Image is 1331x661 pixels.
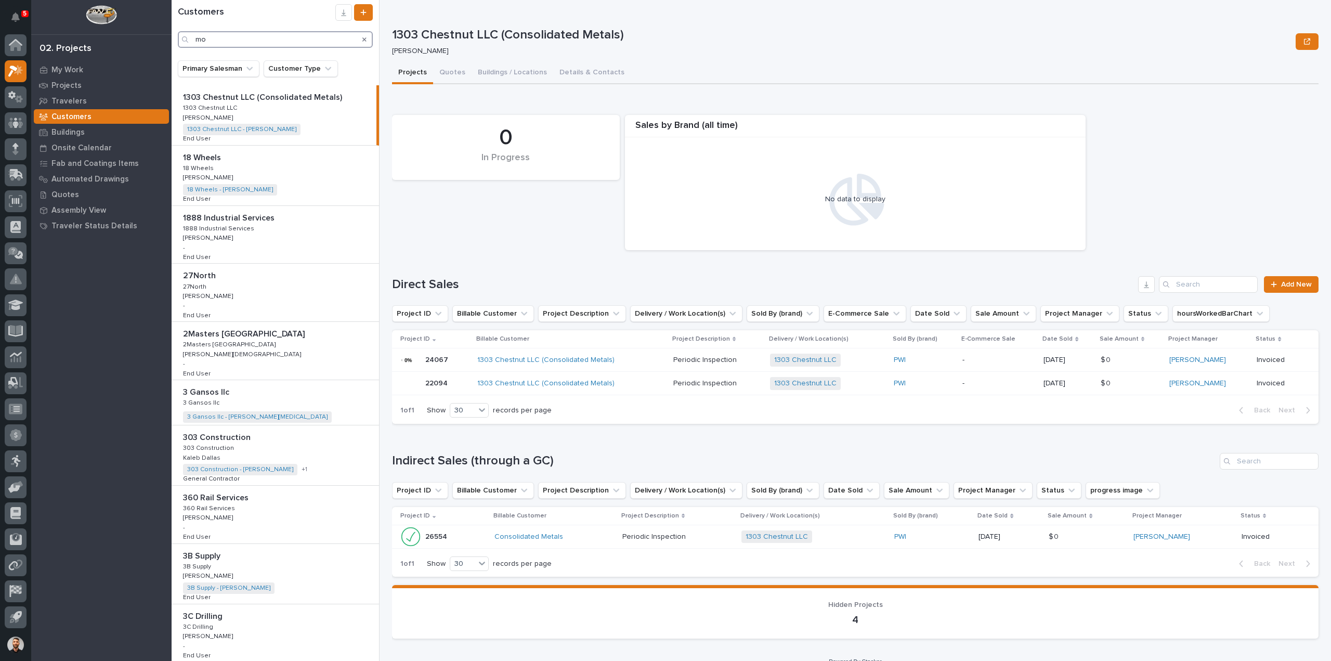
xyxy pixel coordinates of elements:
[1043,379,1092,388] p: [DATE]
[51,81,82,90] p: Projects
[894,356,906,365] a: PWI
[183,223,256,232] p: 1888 Industrial Services
[630,482,742,499] button: Delivery / Work Location(s)
[1101,377,1113,388] p: $ 0
[433,62,472,84] button: Quotes
[51,222,137,231] p: Traveler Status Details
[477,379,615,388] a: 1303 Chestnut LLC (Consolidated Metals)
[183,327,307,339] p: 2Masters [GEOGRAPHIC_DATA]
[40,43,92,55] div: 02. Projects
[178,7,335,18] h1: Customers
[31,155,172,171] a: Fab and Coatings Items
[183,650,213,659] p: End User
[5,6,27,28] button: Notifications
[183,291,235,300] p: [PERSON_NAME]
[1242,533,1302,541] p: Invoiced
[392,62,433,84] button: Projects
[392,47,1287,56] p: [PERSON_NAME]
[1037,482,1081,499] button: Status
[971,305,1036,322] button: Sale Amount
[476,333,529,345] p: Billable Customer
[392,482,448,499] button: Project ID
[893,510,938,522] p: Sold By (brand)
[392,525,1319,548] tr: 2655426554 Consolidated Metals Periodic InspectionPeriodic Inspection 1303 Chestnut LLC PWI [DATE...
[183,532,213,541] p: End User
[1124,305,1168,322] button: Status
[1133,533,1190,541] a: [PERSON_NAME]
[183,473,242,483] p: General Contractor
[392,551,423,577] p: 1 of 1
[187,585,270,592] a: 3B Supply - [PERSON_NAME]
[1257,379,1302,388] p: Invoiced
[183,302,185,309] p: -
[31,171,172,187] a: Automated Drawings
[31,124,172,140] a: Buildings
[1231,559,1274,568] button: Back
[51,66,83,75] p: My Work
[630,195,1080,204] div: No data to display
[553,62,631,84] button: Details & Contacts
[1220,453,1319,470] input: Search
[1274,406,1319,415] button: Next
[740,510,820,522] p: Delivery / Work Location(s)
[621,510,679,522] p: Project Description
[1049,530,1061,541] p: $ 0
[183,524,185,532] p: -
[747,305,819,322] button: Sold By (brand)
[392,453,1216,469] h1: Indirect Sales (through a GC)
[1248,559,1270,568] span: Back
[31,218,172,234] a: Traveler Status Details
[1248,406,1270,415] span: Back
[183,360,185,368] p: -
[183,193,213,203] p: End User
[746,533,808,541] a: 1303 Chestnut LLC
[1168,333,1218,345] p: Project Manager
[425,377,450,388] p: 22094
[31,93,172,109] a: Travelers
[183,269,218,281] p: 27North
[1169,379,1226,388] a: [PERSON_NAME]
[493,510,546,522] p: Billable Customer
[672,333,730,345] p: Project Description
[392,305,448,322] button: Project ID
[894,533,906,541] a: PWI
[302,466,307,473] span: + 1
[183,244,185,252] p: -
[183,112,235,122] p: [PERSON_NAME]
[183,610,225,621] p: 3C Drilling
[425,354,450,365] p: 24067
[183,621,215,631] p: 3C Drilling
[183,592,213,601] p: End User
[774,356,837,365] a: 1303 Chestnut LLC
[427,406,446,415] p: Show
[1278,406,1301,415] span: Next
[183,163,216,172] p: 18 Wheels
[172,322,379,380] a: 2Masters [GEOGRAPHIC_DATA]2Masters [GEOGRAPHIC_DATA] 2Masters [GEOGRAPHIC_DATA]2Masters [GEOGRAPH...
[183,385,231,397] p: 3 Gansos llc
[962,356,1035,365] p: -
[493,560,552,568] p: records per page
[1086,482,1160,499] button: progress image
[178,60,259,77] button: Primary Salesman
[774,379,837,388] a: 1303 Chestnut LLC
[183,102,239,112] p: 1303 Chestnut LLC
[1172,305,1270,322] button: hoursWorkedBarChart
[178,31,373,48] input: Search
[183,631,235,640] p: [PERSON_NAME]
[172,544,379,604] a: 3B Supply3B Supply 3B Supply3B Supply [PERSON_NAME][PERSON_NAME] 3B Supply - [PERSON_NAME] End Us...
[1241,510,1260,522] p: Status
[5,634,27,656] button: users-avatar
[1132,510,1182,522] p: Project Manager
[183,349,303,358] p: [PERSON_NAME][DEMOGRAPHIC_DATA]
[450,559,475,569] div: 30
[183,133,213,142] p: End User
[392,277,1134,292] h1: Direct Sales
[183,232,235,242] p: [PERSON_NAME]
[183,549,223,561] p: 3B Supply
[183,643,185,650] p: -
[673,377,739,388] p: Periodic Inspection
[769,333,849,345] p: Delivery / Work Location(s)
[183,252,213,261] p: End User
[961,333,1015,345] p: E-Commerce Sale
